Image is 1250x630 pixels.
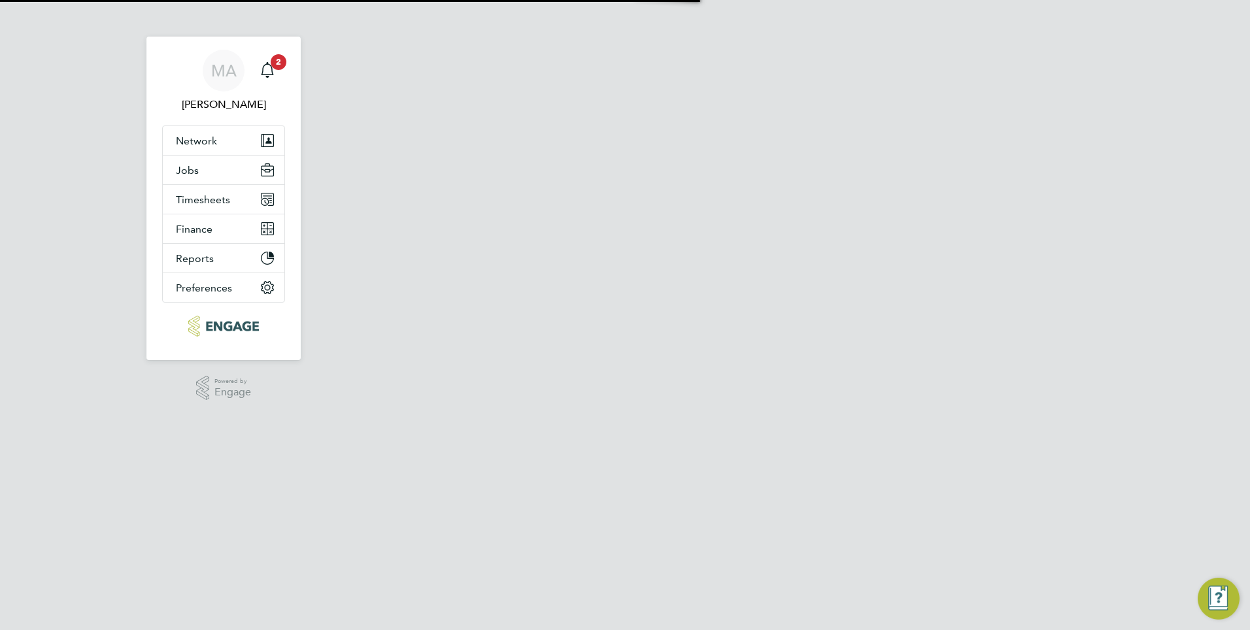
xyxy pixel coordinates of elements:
a: MA[PERSON_NAME] [162,50,285,112]
span: Network [176,135,217,147]
button: Jobs [163,156,284,184]
button: Network [163,126,284,155]
span: Mahnaz Asgari Joorshari [162,97,285,112]
button: Engage Resource Center [1198,578,1240,620]
a: Go to home page [162,316,285,337]
nav: Main navigation [146,37,301,360]
a: Powered byEngage [196,376,252,401]
span: 2 [271,54,286,70]
span: Timesheets [176,193,230,206]
span: Powered by [214,376,251,387]
span: MA [211,62,237,79]
img: ncclondon-logo-retina.png [188,316,258,337]
span: Jobs [176,164,199,176]
span: Engage [214,387,251,398]
a: 2 [254,50,280,91]
button: Finance [163,214,284,243]
span: Finance [176,223,212,235]
span: Reports [176,252,214,265]
span: Preferences [176,282,232,294]
button: Timesheets [163,185,284,214]
button: Preferences [163,273,284,302]
button: Reports [163,244,284,273]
